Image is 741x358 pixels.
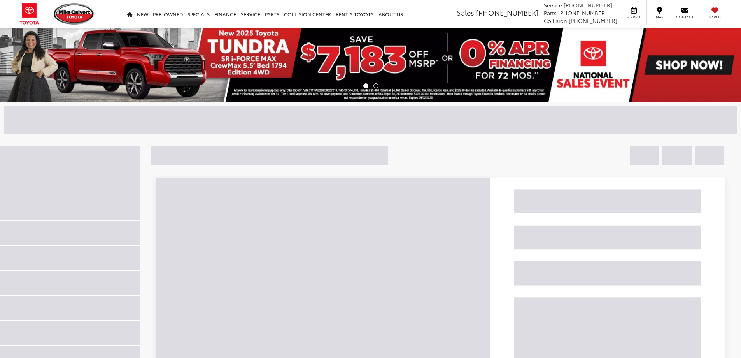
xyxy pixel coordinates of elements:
span: Parts [544,9,557,17]
span: [PHONE_NUMBER] [476,7,538,18]
span: Service [544,1,562,9]
span: Service [625,14,643,19]
span: Contact [676,14,694,19]
span: [PHONE_NUMBER] [558,9,607,17]
span: Collision [544,17,567,25]
span: [PHONE_NUMBER] [569,17,617,25]
img: Mike Calvert Toyota [54,3,95,25]
span: Map [651,14,668,19]
span: Saved [706,14,723,19]
span: Sales [457,7,474,18]
span: [PHONE_NUMBER] [564,1,612,9]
